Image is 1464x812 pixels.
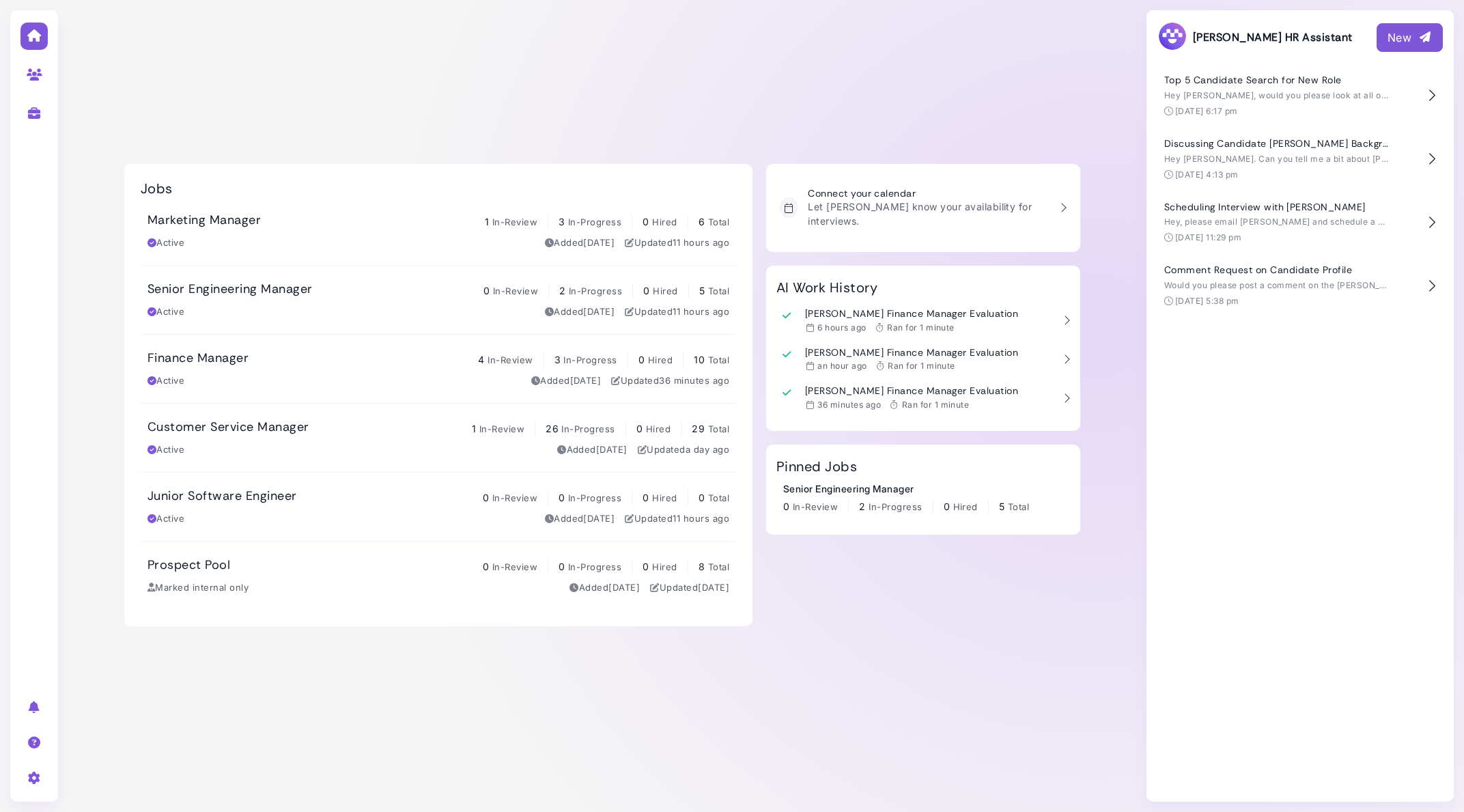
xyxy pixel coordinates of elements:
span: Hired [652,216,677,227]
span: Total [708,285,729,296]
span: 2 [559,285,565,296]
span: In-Review [492,561,537,572]
span: Total [708,354,729,365]
div: Senior Engineering Manager [783,481,1029,496]
a: Junior Software Engineer 0 In-Review 0 In-Progress 0 Hired 0 Total Active Added[DATE] Updated11 h... [141,473,736,541]
span: 0 [944,501,950,512]
h3: Finance Manager [147,351,249,366]
span: 5 [699,285,705,296]
div: New [1388,29,1432,46]
span: In-Review [793,501,838,512]
time: [DATE] 6:17 pm [1175,106,1238,116]
time: Sep 05, 2025 [673,513,729,524]
button: Top 5 Candidate Search for New Role Hey [PERSON_NAME], would you please look at all of our existi... [1157,64,1443,128]
span: 26 [546,423,559,434]
span: In-Review [479,423,524,434]
span: In-Progress [568,561,621,572]
time: Sep 03, 2025 [583,237,615,248]
h3: [PERSON_NAME] Finance Manager Evaluation [805,347,1018,359]
h3: Senior Engineering Manager [147,282,312,297]
h3: [PERSON_NAME] Finance Manager Evaluation [805,385,1018,397]
span: Total [708,423,729,434]
div: Added [545,236,615,250]
h4: Comment Request on Candidate Profile [1164,264,1390,276]
div: Updated [625,512,729,526]
span: 0 [483,561,489,572]
time: Sep 03, 2025 [570,375,602,386]
span: 0 [559,492,565,503]
span: Total [708,561,729,572]
h2: Jobs [141,180,173,197]
div: Active [147,236,184,250]
span: In-Progress [869,501,922,512]
time: Sep 05, 2025 [817,361,867,371]
time: [DATE] 11:29 pm [1175,232,1241,242]
div: Updated [611,374,729,388]
h3: [PERSON_NAME] Finance Manager Evaluation [805,308,1018,320]
span: Hired [652,492,677,503]
span: 4 [478,354,484,365]
span: In-Progress [563,354,617,365]
span: Hired [648,354,673,365]
span: 0 [643,492,649,503]
h4: Discussing Candidate [PERSON_NAME] Background [1164,138,1390,150]
span: Total [708,492,729,503]
h3: Marketing Manager [147,213,261,228]
div: Updated [625,305,729,319]
h4: Top 5 Candidate Search for New Role [1164,74,1390,86]
div: Updated [650,581,729,595]
span: 0 [483,285,490,296]
span: In-Review [492,492,537,503]
button: Comment Request on Candidate Profile Would you please post a comment on the [PERSON_NAME] profile... [1157,254,1443,318]
h3: [PERSON_NAME] HR Assistant [1157,21,1352,53]
span: Hired [653,285,677,296]
h2: AI Work History [776,279,877,296]
span: Hired [953,501,978,512]
span: In-Review [492,216,537,227]
span: In-Review [493,285,538,296]
time: Sep 05, 2025 [817,322,866,333]
button: New [1377,23,1443,52]
span: Total [708,216,729,227]
div: Active [147,443,184,457]
div: Added [531,374,602,388]
time: Sep 06, 2025 [659,375,729,386]
span: 10 [694,354,705,365]
span: Hired [646,423,671,434]
p: Let [PERSON_NAME] know your availability for interviews. [808,199,1049,228]
time: Sep 03, 2025 [583,513,615,524]
span: 0 [636,423,643,434]
span: 0 [783,501,789,512]
div: Marked internal only [147,581,249,595]
span: 0 [559,561,565,572]
time: [DATE] 5:38 pm [1175,296,1239,306]
h4: Scheduling Interview with [PERSON_NAME] [1164,201,1390,213]
button: Scheduling Interview with [PERSON_NAME] Hey, please email [PERSON_NAME] and schedule a 30 min int... [1157,191,1443,255]
h3: Connect your calendar [808,188,1049,199]
span: Total [1008,501,1029,512]
span: Ran for 1 minute [887,322,955,333]
time: Sep 05, 2025 [673,237,729,248]
h3: Prospect Pool [147,558,230,573]
span: 0 [638,354,645,365]
div: Added [545,512,615,526]
time: Sep 06, 2025 [817,400,881,410]
span: In-Progress [568,492,621,503]
a: Senior Engineering Manager 0 In-Review 2 In-Progress 0 Hired 5 Total Active Added[DATE] Updated11... [141,266,736,334]
span: 3 [559,216,565,227]
time: Sep 03, 2025 [608,582,640,593]
span: 3 [554,354,561,365]
span: 0 [699,492,705,503]
a: Marketing Manager 1 In-Review 3 In-Progress 0 Hired 6 Total Active Added[DATE] Updated11 hours ago [141,197,736,265]
h2: Pinned Jobs [776,458,857,475]
div: Updated [625,236,729,250]
time: Sep 03, 2025 [583,306,615,317]
span: 1 [472,423,476,434]
div: Added [557,443,628,457]
span: 5 [999,501,1004,512]
span: Ran for 1 minute [888,361,955,371]
a: Senior Engineering Manager 0 In-Review 2 In-Progress 0 Hired 5 Total [783,481,1029,514]
time: Sep 04, 2025 [686,444,729,455]
span: 0 [643,216,649,227]
span: In-Review [488,354,533,365]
